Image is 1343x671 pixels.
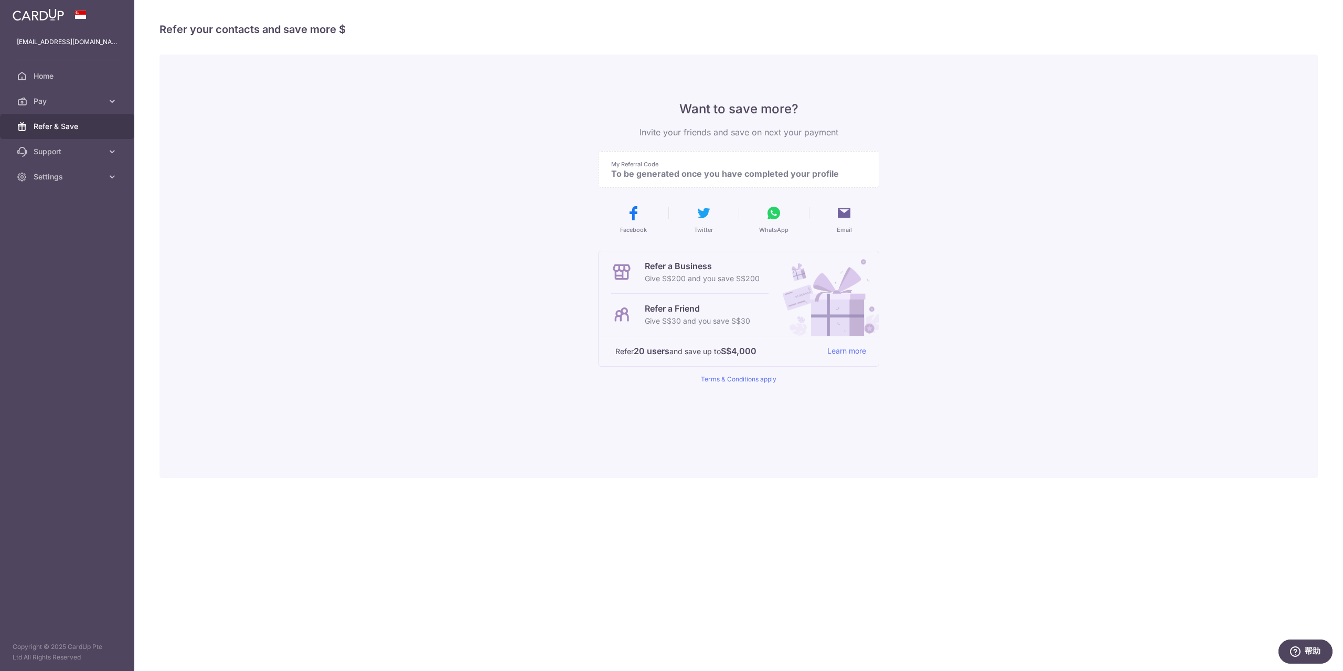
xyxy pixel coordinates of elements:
[34,96,103,106] span: Pay
[645,302,750,315] p: Refer a Friend
[602,205,664,234] button: Facebook
[634,345,669,357] strong: 20 users
[743,205,805,234] button: WhatsApp
[645,260,760,272] p: Refer a Business
[759,226,788,234] span: WhatsApp
[1278,640,1333,666] iframe: 打开一个小组件，您可以在其中找到更多信息
[645,272,760,285] p: Give S$200 and you save S$200
[611,160,858,168] p: My Referral Code
[673,205,734,234] button: Twitter
[701,375,776,383] a: Terms & Conditions apply
[620,226,647,234] span: Facebook
[34,121,103,132] span: Refer & Save
[645,315,750,327] p: Give S$30 and you save S$30
[27,7,43,17] span: 帮助
[34,71,103,81] span: Home
[17,37,118,47] p: [EMAIL_ADDRESS][DOMAIN_NAME]
[598,126,879,139] p: Invite your friends and save on next your payment
[694,226,713,234] span: Twitter
[34,146,103,157] span: Support
[598,101,879,118] p: Want to save more?
[13,8,64,21] img: CardUp
[813,205,875,234] button: Email
[827,345,866,358] a: Learn more
[611,168,858,179] p: To be generated once you have completed your profile
[159,21,1318,38] h4: Refer your contacts and save more $
[837,226,852,234] span: Email
[34,172,103,182] span: Settings
[615,345,819,358] p: Refer and save up to
[773,251,879,336] img: Refer
[721,345,756,357] strong: S$4,000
